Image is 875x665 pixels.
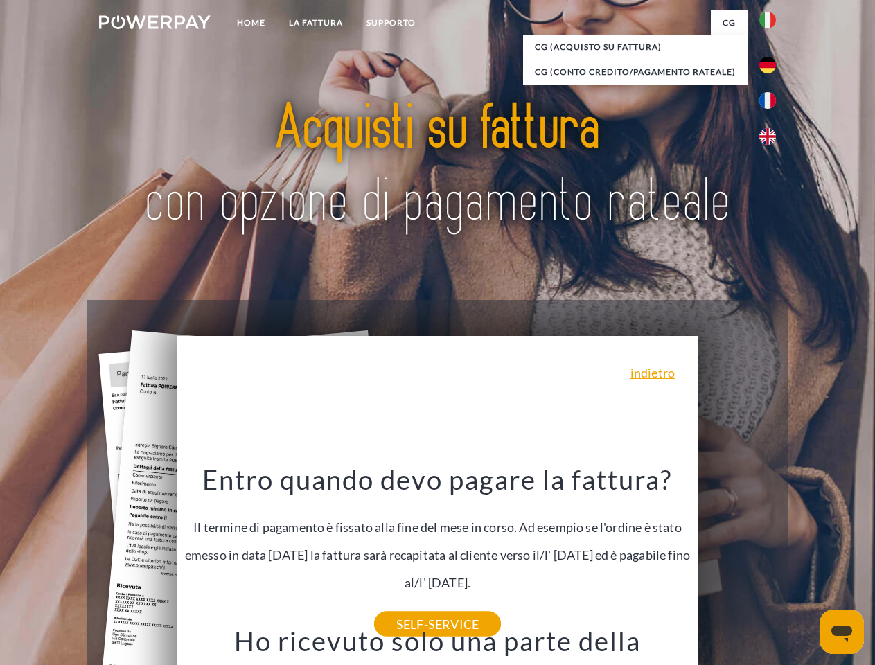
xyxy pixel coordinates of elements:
[277,10,355,35] a: LA FATTURA
[523,60,748,85] a: CG (Conto Credito/Pagamento rateale)
[99,15,211,29] img: logo-powerpay-white.svg
[759,128,776,145] img: en
[355,10,427,35] a: Supporto
[759,92,776,109] img: fr
[630,366,675,379] a: indietro
[132,66,743,265] img: title-powerpay_it.svg
[820,610,864,654] iframe: Pulsante per aprire la finestra di messaggistica
[711,10,748,35] a: CG
[225,10,277,35] a: Home
[185,463,691,496] h3: Entro quando devo pagare la fattura?
[759,57,776,73] img: de
[185,463,691,624] div: Il termine di pagamento è fissato alla fine del mese in corso. Ad esempio se l'ordine è stato eme...
[523,35,748,60] a: CG (Acquisto su fattura)
[374,612,501,637] a: SELF-SERVICE
[759,12,776,28] img: it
